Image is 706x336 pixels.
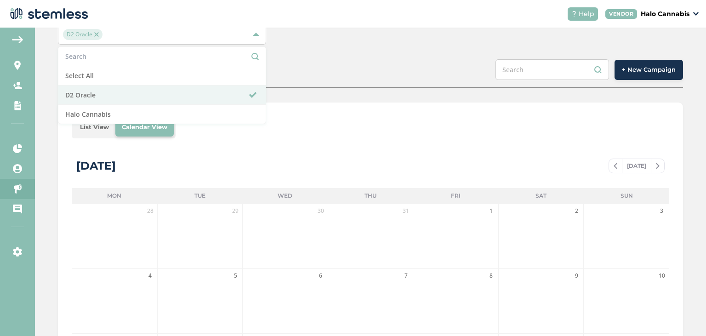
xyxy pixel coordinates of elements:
li: D2 Oracle [58,85,266,105]
span: 6 [316,271,325,280]
div: [DATE] [76,158,116,174]
span: 3 [657,206,666,216]
li: Thu [328,188,413,204]
li: Select All [58,66,266,85]
span: 9 [572,271,581,280]
iframe: Chat Widget [660,292,706,336]
p: Halo Cannabis [641,9,689,19]
span: 2 [572,206,581,216]
li: Halo Cannabis [58,105,266,124]
img: icon-chevron-right-bae969c5.svg [656,163,660,169]
button: + New Campaign [615,60,683,80]
span: 31 [401,206,410,216]
li: List View [74,118,115,137]
img: icon-close-accent-8a337256.svg [94,32,99,37]
span: 29 [231,206,240,216]
input: Search [495,59,609,80]
span: Help [579,9,594,19]
img: icon-arrow-back-accent-c549486e.svg [12,36,23,43]
span: D2 Oracle [63,29,102,40]
input: Search [65,51,259,61]
span: + New Campaign [622,65,676,74]
img: icon_down-arrow-small-66adaf34.svg [693,12,699,16]
img: logo-dark-0685b13c.svg [7,5,88,23]
span: [DATE] [622,159,651,173]
li: Sun [584,188,669,204]
span: 28 [146,206,155,216]
li: Sat [499,188,584,204]
span: 1 [487,206,496,216]
img: icon-chevron-left-b8c47ebb.svg [614,163,617,169]
li: Mon [72,188,157,204]
li: Fri [413,188,499,204]
span: 8 [487,271,496,280]
span: 4 [146,271,155,280]
span: 10 [657,271,666,280]
span: 7 [401,271,410,280]
li: Calendar View [115,118,174,137]
img: icon-help-white-03924b79.svg [571,11,577,17]
span: 5 [231,271,240,280]
span: 30 [316,206,325,216]
div: VENDOR [605,9,637,19]
li: Tue [157,188,243,204]
li: Wed [242,188,328,204]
